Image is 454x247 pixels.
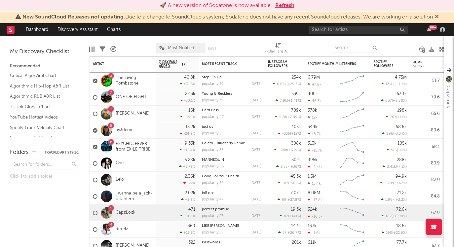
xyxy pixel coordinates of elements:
[287,116,300,119] span: +7.89 %
[116,160,124,166] a: Che
[250,214,261,218] div: [DATE]
[396,125,407,129] div: 68.6k
[287,231,300,235] span: +26.7 %
[21,23,53,36] a: Dashboard
[185,125,195,129] div: 13.2k
[435,15,439,20] span: Dismiss
[202,198,224,201] div: popularity: 47
[116,191,152,202] a: i wanna be a jack-o-lantern
[278,131,301,136] div: ( )
[337,205,367,221] svg: Chart title
[308,132,321,136] div: 18.7k
[396,224,407,228] div: 18.6k
[396,198,406,202] span: +2.2 %
[308,214,322,219] div: -16.3k
[116,94,147,100] a: ONE OR EIGHT
[308,141,317,146] div: 313k
[291,158,301,162] div: 302k
[10,124,73,131] a: Spotify Track Velocity Chart
[202,92,232,96] a: Young & Reckless
[280,214,301,218] div: ( )
[282,132,290,136] span: -336
[99,40,105,59] div: Filters
[390,116,396,119] span: 767
[202,148,224,152] div: popularity: 36
[188,240,195,245] div: 322
[413,226,440,233] div: 78.3
[308,191,320,195] div: 8.08M
[381,98,407,103] div: ( )
[395,75,407,80] div: 4.75M
[308,181,321,186] div: 15.4k
[413,77,440,85] div: 51.7
[413,60,430,68] div: Jump Score
[397,240,407,245] div: 77.7k
[396,174,407,179] div: 94.9k
[116,177,124,183] a: Lelo
[202,158,261,162] div: MANNEQUIN
[250,148,261,152] div: [DATE]
[159,60,180,68] span: 7-Day Fans Added
[291,207,301,212] div: 19.3k
[278,230,301,235] div: ( )
[250,82,261,86] div: [DATE]
[188,224,195,228] div: 369
[202,241,220,244] a: Passwords
[250,165,261,168] div: [DATE]
[250,231,261,234] div: [DATE]
[202,231,222,234] div: popularity: 0
[202,181,224,185] div: popularity: 50
[250,198,261,201] div: [DATE]
[308,99,322,103] div: 46.3k
[393,231,406,235] span: +22.6 %
[183,181,195,185] div: -22 %
[202,224,261,228] div: LIKE JORDAN
[385,198,395,202] span: 1.96k
[393,99,406,103] span: +2.88 %
[275,115,301,119] div: ( )
[10,114,73,121] a: YouTube Hottest Videos
[413,110,440,118] div: 65.6
[202,109,261,112] div: Hard Pass
[10,149,29,157] div: Folders
[291,132,300,136] span: +12 %
[202,208,261,211] div: perfect promise
[386,215,392,218] span: 182
[397,191,407,195] div: 71.2k
[250,99,261,102] div: [DATE]
[45,151,79,154] button: Tracked Artists(20)
[168,46,194,50] span: Most Notified
[185,191,195,195] div: 2.02k
[337,73,367,89] svg: Chart title
[394,132,406,136] span: -3.34 %
[429,25,437,30] div: 99 +
[287,83,300,86] span: +29.7 %
[331,43,380,53] input: Search...
[202,241,261,244] div: Passwords
[278,149,287,152] span: 1.78k
[268,60,291,68] div: Instagram Followers
[381,197,407,202] div: ( )
[337,155,367,172] svg: Chart title
[202,142,245,145] a: Gelato - Blueberry Remix
[283,231,286,235] span: 57
[385,99,392,103] span: 607
[250,181,261,185] div: [DATE]
[202,175,239,178] a: Good For Your Health
[179,148,195,152] div: +12.4 %
[179,164,195,169] div: +5.79 %
[202,191,261,195] div: tell me
[276,98,301,103] div: ( )
[290,165,300,169] span: +36 %
[116,75,152,87] a: The Living Tombstone
[282,198,286,202] span: 69
[337,172,367,188] svg: Chart title
[10,173,79,181] div: Click to add a folder.
[391,149,397,152] span: 516
[250,132,261,135] div: [DATE]
[180,98,195,103] div: -30.1 %
[287,198,300,202] span: +27.8 %
[308,62,357,66] div: Spotify Monthly Listeners
[308,82,322,87] div: 47.8k
[181,197,195,202] div: +2.9 %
